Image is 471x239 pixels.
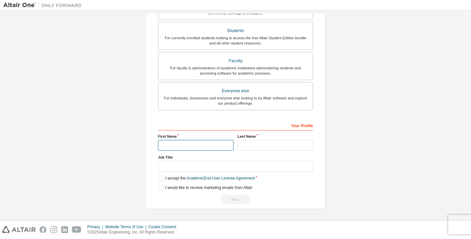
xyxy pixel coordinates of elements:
img: Altair One [3,2,85,9]
img: instagram.svg [50,226,57,233]
label: Last Name [237,134,313,139]
img: altair_logo.svg [2,226,36,233]
div: Read and acccept EULA to continue [158,195,313,204]
div: Your Profile [158,120,313,130]
label: Job Title [158,155,313,160]
a: Academic End-User License Agreement [186,176,255,180]
label: I would like to receive marketing emails from Altair [158,185,252,191]
div: Website Terms of Use [105,224,148,230]
label: First Name [158,134,234,139]
div: For individuals, businesses and everyone else looking to try Altair software and explore our prod... [162,95,309,106]
label: I accept the [158,176,255,181]
img: facebook.svg [40,226,46,233]
div: For faculty & administrators of academic institutions administering students and accessing softwa... [162,65,309,76]
div: Privacy [87,224,105,230]
img: linkedin.svg [61,226,68,233]
div: Everyone else [162,86,309,95]
div: Faculty [162,56,309,65]
img: youtube.svg [72,226,81,233]
div: For currently enrolled students looking to access the free Altair Student Edition bundle and all ... [162,35,309,46]
div: Cookie Consent [148,224,180,230]
p: © 2025 Altair Engineering, Inc. All Rights Reserved. [87,230,180,235]
div: Students [162,26,309,35]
